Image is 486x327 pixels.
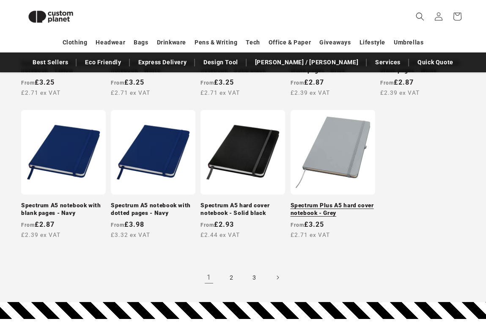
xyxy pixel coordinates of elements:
a: Spectrum Plus A5 hard cover notebook - White [111,60,195,74]
a: Lifestyle [360,35,385,50]
a: Headwear [96,35,125,50]
a: Express Delivery [134,55,191,70]
img: Custom Planet [21,3,80,30]
a: Eco Friendly [81,55,125,70]
a: Page 2 [222,268,241,287]
a: Spectrum A5 notebook with blank pages - Navy [21,202,106,217]
a: Umbrellas [394,35,423,50]
a: Services [371,55,405,70]
a: Office & Paper [269,35,311,50]
a: Giveaways [319,35,351,50]
a: Tech [246,35,260,50]
a: Bags [134,35,148,50]
a: Quick Quote [413,55,458,70]
a: Spectrum A5 notebook with dotted pages - Navy [111,202,195,217]
a: Spectrum Plus A5 hard cover notebook - Grey [291,202,375,217]
a: Design Tool [199,55,242,70]
a: Pens & Writing [195,35,237,50]
a: Spectrum A5 notebook with blank pages - White [380,60,465,74]
a: Drinkware [157,35,186,50]
a: Spectrum Plus A5 hard cover notebook - Yellow [21,60,106,74]
a: Spectrum A5 hard cover notebook - Solid black [200,202,285,217]
a: Spectrum Plus A5 hard cover notebook - Solid black [200,60,285,74]
iframe: Chat Widget [341,236,486,327]
a: Clothing [63,35,88,50]
a: Best Sellers [28,55,72,70]
a: Next page [268,268,287,287]
a: Page 1 [200,268,218,287]
summary: Search [411,7,429,26]
nav: Pagination [21,268,465,287]
a: Spectrum A5 notebook with blank pages - Brick [291,60,375,74]
a: [PERSON_NAME] / [PERSON_NAME] [251,55,362,70]
a: Page 3 [245,268,264,287]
